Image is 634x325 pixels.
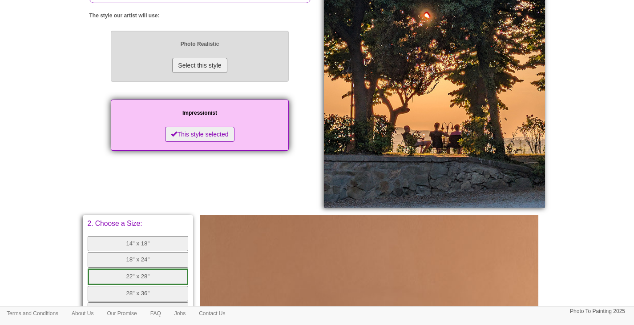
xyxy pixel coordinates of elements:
button: 18" x 24" [88,252,189,268]
button: This style selected [165,127,234,142]
a: Our Promise [100,307,143,320]
button: 28" x 36" [88,286,189,301]
button: 14" x 18" [88,236,189,252]
p: Impressionist [120,108,280,118]
a: Contact Us [192,307,232,320]
a: Jobs [168,307,192,320]
p: Photo Realistic [120,40,280,49]
button: 22" x 28" [88,269,189,285]
p: Photo To Painting 2025 [570,307,625,316]
button: Select this style [172,58,227,73]
a: About Us [65,307,100,320]
p: 2. Choose a Size: [88,220,189,227]
a: FAQ [144,307,168,320]
button: 32" x 42" [88,302,189,318]
label: The style our artist will use: [89,12,160,20]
